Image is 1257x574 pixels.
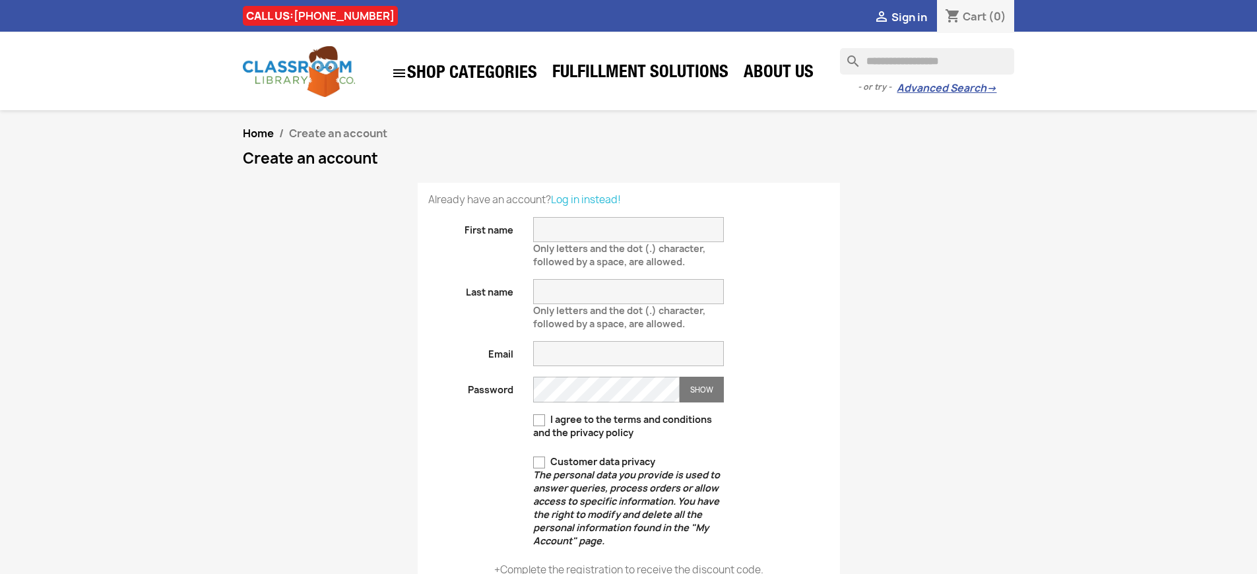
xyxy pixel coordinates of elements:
img: Classroom Library Company [243,46,355,97]
a: SHOP CATEGORIES [385,59,544,88]
a: About Us [737,61,820,87]
label: Email [418,341,524,361]
a: Advanced Search→ [897,82,996,95]
em: The personal data you provide is used to answer queries, process orders or allow access to specif... [533,468,720,547]
label: First name [418,217,524,237]
label: I agree to the terms and conditions and the privacy policy [533,413,724,439]
a: Home [243,126,274,141]
a:  Sign in [874,10,927,24]
div: CALL US: [243,6,398,26]
a: Fulfillment Solutions [546,61,735,87]
span: - or try - [858,80,897,94]
i:  [874,10,889,26]
i: search [840,48,856,64]
span: Cart [963,9,986,24]
h1: Create an account [243,150,1015,166]
span: Sign in [891,10,927,24]
span: Only letters and the dot (.) character, followed by a space, are allowed. [533,237,705,268]
input: Password input [533,377,680,402]
p: Already have an account? [428,193,829,207]
i:  [391,65,407,81]
i: shopping_cart [945,9,961,25]
label: Last name [418,279,524,299]
span: → [986,82,996,95]
button: Show [680,377,724,402]
span: Create an account [289,126,387,141]
span: Only letters and the dot (.) character, followed by a space, are allowed. [533,299,705,330]
a: [PHONE_NUMBER] [294,9,395,23]
label: Password [418,377,524,397]
input: Search [840,48,1014,75]
span: (0) [988,9,1006,24]
a: Log in instead! [551,193,621,207]
label: Customer data privacy [533,455,724,548]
